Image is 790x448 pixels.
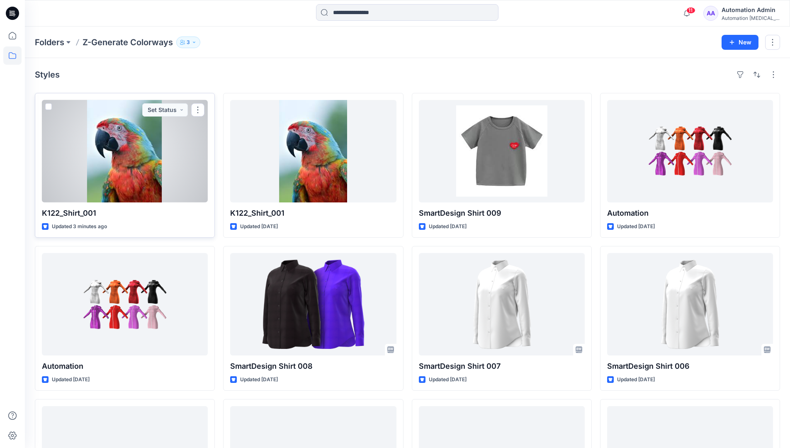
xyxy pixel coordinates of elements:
[419,100,585,202] a: SmartDesign Shirt 009
[35,70,60,80] h4: Styles
[230,207,396,219] p: K122_Shirt_001
[42,100,208,202] a: K122_Shirt_001
[176,37,200,48] button: 3
[42,253,208,355] a: Automation
[607,100,773,202] a: Automation
[419,253,585,355] a: SmartDesign Shirt 007
[52,222,107,231] p: Updated 3 minutes ago
[617,375,655,384] p: Updated [DATE]
[607,253,773,355] a: SmartDesign Shirt 006
[42,207,208,219] p: K122_Shirt_001
[429,375,467,384] p: Updated [DATE]
[230,100,396,202] a: K122_Shirt_001
[686,7,695,14] span: 11
[607,207,773,219] p: Automation
[429,222,467,231] p: Updated [DATE]
[607,360,773,372] p: SmartDesign Shirt 006
[703,6,718,21] div: AA
[419,360,585,372] p: SmartDesign Shirt 007
[52,375,90,384] p: Updated [DATE]
[722,5,780,15] div: Automation Admin
[240,222,278,231] p: Updated [DATE]
[230,253,396,355] a: SmartDesign Shirt 008
[230,360,396,372] p: SmartDesign Shirt 008
[42,360,208,372] p: Automation
[722,15,780,21] div: Automation [MEDICAL_DATA]...
[722,35,758,50] button: New
[617,222,655,231] p: Updated [DATE]
[419,207,585,219] p: SmartDesign Shirt 009
[187,38,190,47] p: 3
[83,37,173,48] p: Z-Generate Colorways
[35,37,64,48] a: Folders
[240,375,278,384] p: Updated [DATE]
